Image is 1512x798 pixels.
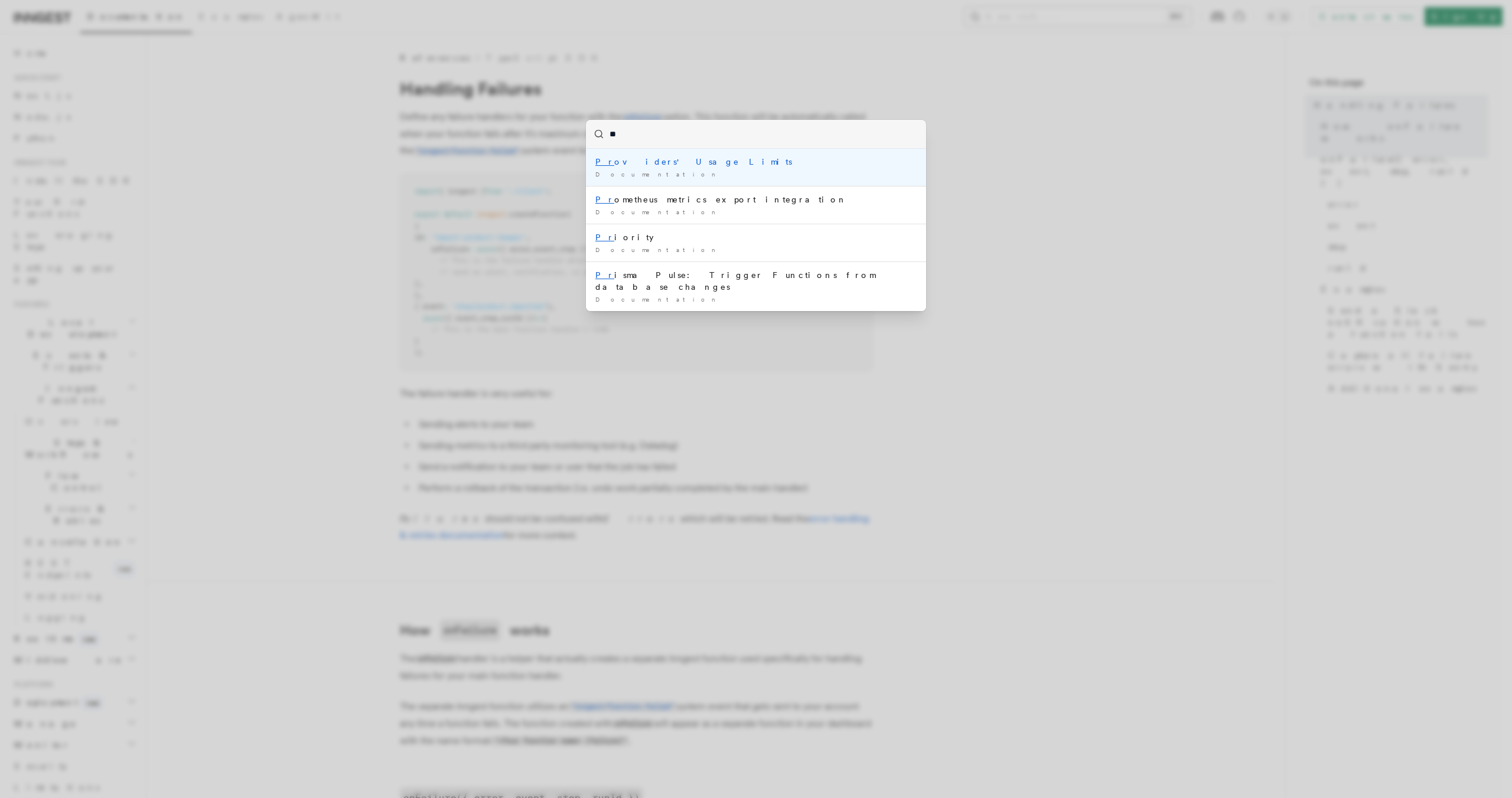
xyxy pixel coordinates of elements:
mark: Pr [595,270,614,280]
span: Documentation [595,171,720,178]
div: oviders' Usage Limits [595,156,917,168]
mark: Pr [595,157,614,166]
span: Documentation [595,208,720,215]
div: ometheus metrics export integration [595,194,917,205]
mark: Pr [595,195,614,204]
span: Documentation [595,246,720,253]
div: iority [595,231,917,243]
div: isma Pulse: Trigger Functions from database changes [595,269,917,293]
mark: Pr [595,233,614,242]
span: Documentation [595,296,720,303]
